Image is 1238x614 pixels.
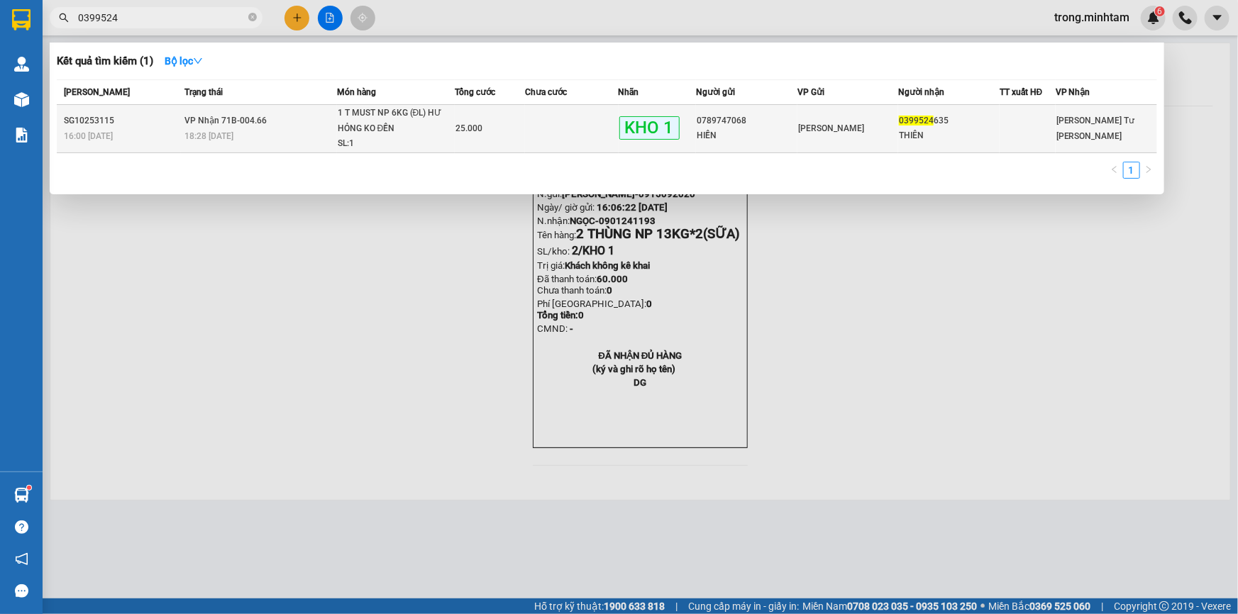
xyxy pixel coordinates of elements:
span: close-circle [248,13,257,21]
span: [PERSON_NAME] [61,8,119,17]
span: Trạng thái [184,87,223,97]
img: solution-icon [14,128,29,143]
span: VP Gửi [797,87,824,97]
span: question-circle [15,520,28,534]
span: [PERSON_NAME]- [29,63,162,74]
span: right [1144,165,1153,174]
span: TT xuất HĐ [1000,87,1043,97]
sup: 1 [27,486,31,490]
span: [PERSON_NAME] [64,87,130,97]
span: down [193,56,203,66]
strong: Bộ lọc [165,55,203,67]
div: SL: 1 [338,136,444,152]
span: Món hàng [337,87,376,97]
span: [PERSON_NAME] [798,123,864,133]
button: right [1140,162,1157,179]
span: N.gửi: [4,63,162,74]
img: warehouse-icon [14,92,29,107]
li: Next Page [1140,162,1157,179]
div: 635 [899,113,999,128]
span: 25.000 [455,123,482,133]
a: 1 [1124,162,1139,178]
span: Người nhận [898,87,944,97]
span: 18:28 [DATE] [184,131,233,141]
li: 1 [1123,162,1140,179]
div: 0789747068 [697,113,797,128]
img: warehouse-icon [14,488,29,503]
span: SG10253117 [84,32,163,48]
span: [DATE]- [29,6,119,17]
span: Nhãn [619,87,639,97]
span: VP Nhận 71B-004.66 [184,116,267,125]
div: THIÊN [899,128,999,143]
span: Tổng cước [455,87,495,97]
span: VP Nhận [1056,87,1090,97]
img: warehouse-icon [14,57,29,72]
button: Bộ lọcdown [153,50,214,72]
span: Tên hàng: [4,103,207,113]
span: 20:10- [4,6,119,17]
span: [PERSON_NAME] Tư [PERSON_NAME] [1056,116,1135,141]
div: HIỀN [697,128,797,143]
span: NGỌC- [37,89,66,99]
span: 0901241193 [66,89,123,99]
span: Ngày/ giờ gửi: [4,76,62,86]
div: SG10253115 [64,113,180,128]
span: Người gửi [696,87,735,97]
span: search [59,13,69,23]
span: KHO 1 [619,116,680,140]
span: 0915092020 [106,63,162,74]
span: 16:00 [DATE] [64,131,113,141]
button: left [1106,162,1123,179]
span: 0399524 [899,116,934,125]
strong: MĐH: [50,32,162,48]
input: Tìm tên, số ĐT hoặc mã đơn [78,10,245,26]
li: Previous Page [1106,162,1123,179]
span: 16:06:22 [DATE] [64,76,135,86]
h3: Kết quả tìm kiếm ( 1 ) [57,54,153,69]
span: close-circle [248,11,257,25]
span: notification [15,552,28,566]
strong: PHIẾU TRẢ HÀNG [69,19,144,30]
span: 2 THÙNG NP 13KG*2(SỮA) [43,99,207,115]
span: left [1110,165,1119,174]
span: Chưa cước [525,87,567,97]
span: N.nhận: [4,89,123,99]
img: logo-vxr [12,9,31,30]
div: 1 T MUST NP 6KG (ĐL) HƯ HỎNG KO ĐỀN [338,106,444,136]
span: message [15,584,28,598]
